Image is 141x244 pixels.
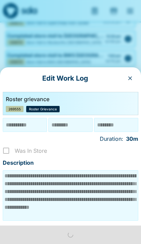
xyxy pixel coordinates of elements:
[126,135,138,144] p: 30m
[50,120,91,130] input: Choose time, selected time is 3:30 PM
[4,120,45,130] input: Choose date, selected date is 10 Sep 2025
[96,120,137,130] input: Choose time, selected time is 4:00 PM
[15,147,47,155] span: Was In Store
[6,95,132,103] p: Roster grievance
[29,107,57,111] span: Roster Grievance
[5,73,125,84] p: Edit Work Log
[100,135,123,143] p: Duration:
[9,107,21,111] span: 269555
[3,158,138,167] h6: Description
